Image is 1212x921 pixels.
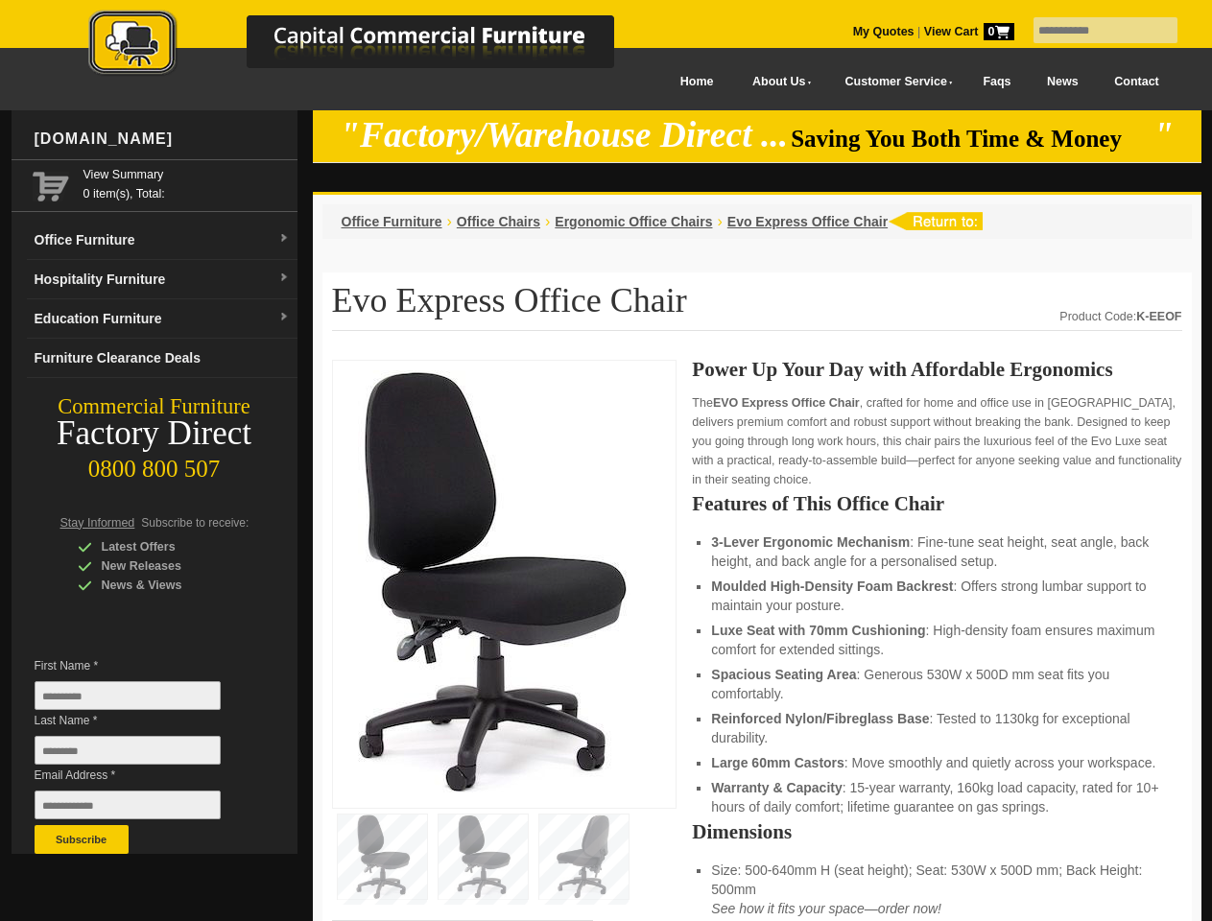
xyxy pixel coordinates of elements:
button: Subscribe [35,825,129,854]
h2: Power Up Your Day with Affordable Ergonomics [692,360,1181,379]
div: Commercial Furniture [12,393,297,420]
img: return to [888,212,983,230]
input: Last Name * [35,736,221,765]
img: dropdown [278,272,290,284]
a: Ergonomic Office Chairs [555,214,712,229]
a: Office Chairs [457,214,540,229]
a: Evo Express Office Chair [727,214,888,229]
a: Customer Service [823,60,964,104]
img: dropdown [278,233,290,245]
input: Email Address * [35,791,221,819]
a: Capital Commercial Furniture Logo [36,10,707,85]
strong: 3-Lever Ergonomic Mechanism [711,534,910,550]
li: : Offers strong lumbar support to maintain your posture. [711,577,1162,615]
strong: EVO Express Office Chair [713,396,860,410]
li: : Fine-tune seat height, seat angle, back height, and back angle for a personalised setup. [711,532,1162,571]
a: My Quotes [853,25,915,38]
strong: Spacious Seating Area [711,667,856,682]
li: › [717,212,722,231]
input: First Name * [35,681,221,710]
a: Furniture Clearance Deals [27,339,297,378]
li: : Generous 530W x 500D mm seat fits you comfortably. [711,665,1162,703]
a: About Us [731,60,823,104]
a: Faqs [965,60,1030,104]
div: News & Views [78,576,260,595]
span: Email Address * [35,766,250,785]
h2: Features of This Office Chair [692,494,1181,513]
div: [DOMAIN_NAME] [27,110,297,168]
span: Stay Informed [60,516,135,530]
a: View Cart0 [920,25,1013,38]
a: News [1029,60,1096,104]
span: Subscribe to receive: [141,516,249,530]
li: : Tested to 1130kg for exceptional durability. [711,709,1162,747]
em: " [1153,115,1174,154]
a: Hospitality Furnituredropdown [27,260,297,299]
img: Capital Commercial Furniture Logo [36,10,707,80]
p: The , crafted for home and office use in [GEOGRAPHIC_DATA], delivers premium comfort and robust s... [692,393,1181,489]
em: "Factory/Warehouse Direct ... [340,115,788,154]
li: › [447,212,452,231]
li: › [545,212,550,231]
li: : Move smoothly and quietly across your workspace. [711,753,1162,772]
span: First Name * [35,656,250,675]
div: 0800 800 507 [12,446,297,483]
a: Office Furniture [342,214,442,229]
span: Last Name * [35,711,250,730]
strong: K-EEOF [1136,310,1181,323]
a: View Summary [83,165,290,184]
img: dropdown [278,312,290,323]
span: 0 item(s), Total: [83,165,290,201]
span: Saving You Both Time & Money [791,126,1151,152]
div: Factory Direct [12,420,297,447]
em: See how it fits your space—order now! [711,901,941,916]
strong: Luxe Seat with 70mm Cushioning [711,623,925,638]
a: Contact [1096,60,1176,104]
a: Office Furnituredropdown [27,221,297,260]
strong: View Cart [924,25,1014,38]
li: : High-density foam ensures maximum comfort for extended sittings. [711,621,1162,659]
strong: Reinforced Nylon/Fibreglass Base [711,711,929,726]
li: Size: 500-640mm H (seat height); Seat: 530W x 500D mm; Back Height: 500mm [711,861,1162,918]
li: : 15-year warranty, 160kg load capacity, rated for 10+ hours of daily comfort; lifetime guarantee... [711,778,1162,816]
img: Comfortable Evo Express Office Chair with 70mm high-density foam seat and large 60mm castors. [343,370,630,792]
span: 0 [984,23,1014,40]
h1: Evo Express Office Chair [332,282,1182,331]
strong: Moulded High-Density Foam Backrest [711,579,953,594]
a: Education Furnituredropdown [27,299,297,339]
strong: Large 60mm Castors [711,755,844,770]
div: New Releases [78,556,260,576]
strong: Warranty & Capacity [711,780,842,795]
h2: Dimensions [692,822,1181,841]
div: Latest Offers [78,537,260,556]
div: Product Code: [1059,307,1181,326]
